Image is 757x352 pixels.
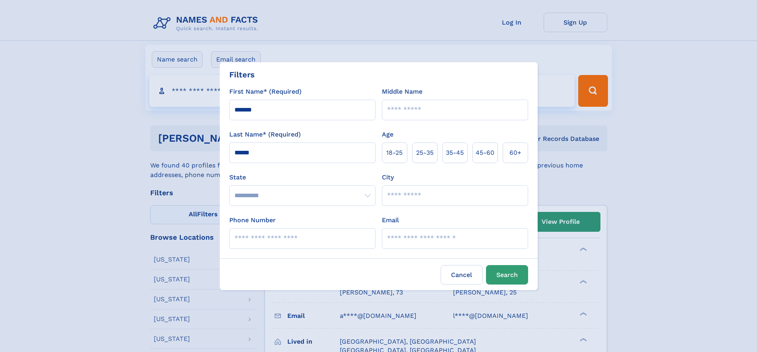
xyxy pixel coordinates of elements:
[486,265,528,285] button: Search
[229,215,276,225] label: Phone Number
[441,265,483,285] label: Cancel
[229,130,301,139] label: Last Name* (Required)
[382,215,399,225] label: Email
[229,69,255,81] div: Filters
[382,130,393,139] label: Age
[382,173,394,182] label: City
[509,148,521,158] span: 60+
[229,87,302,96] label: First Name* (Required)
[386,148,403,158] span: 18‑25
[229,173,376,182] label: State
[416,148,434,158] span: 25‑35
[446,148,464,158] span: 35‑45
[382,87,422,96] label: Middle Name
[476,148,494,158] span: 45‑60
